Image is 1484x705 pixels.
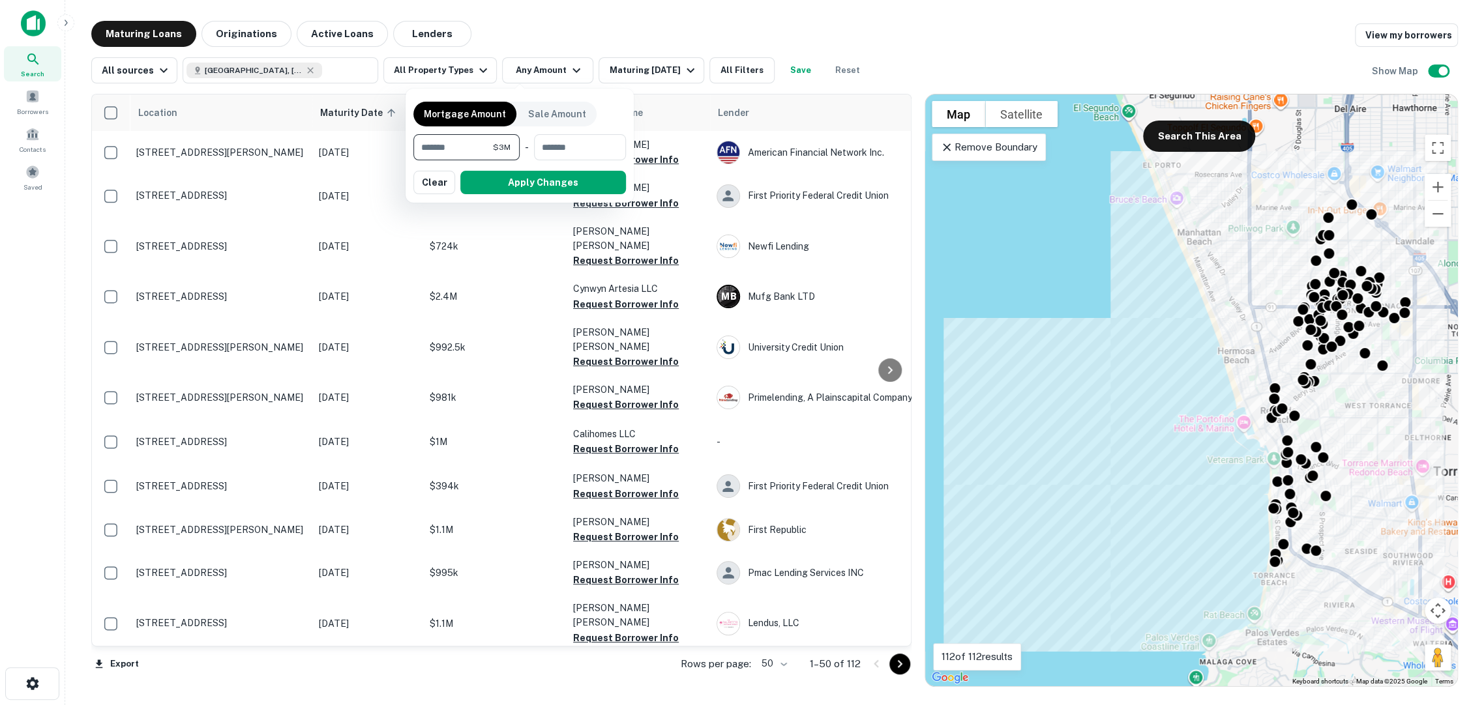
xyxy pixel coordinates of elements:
[460,171,626,194] button: Apply Changes
[528,107,586,121] p: Sale Amount
[413,171,455,194] button: Clear
[1419,601,1484,663] iframe: Chat Widget
[525,134,529,160] div: -
[493,141,511,153] span: $3M
[424,107,506,121] p: Mortgage Amount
